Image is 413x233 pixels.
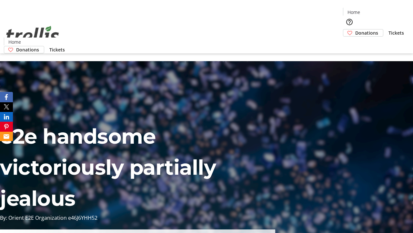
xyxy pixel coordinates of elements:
a: Donations [343,29,383,37]
a: Home [343,9,364,16]
span: Donations [16,46,39,53]
span: Donations [355,29,378,36]
a: Home [4,39,25,45]
a: Donations [4,46,44,53]
button: Cart [343,37,356,50]
span: Tickets [49,46,65,53]
a: Tickets [44,46,70,53]
span: Home [8,39,21,45]
button: Help [343,16,356,28]
span: Tickets [388,29,404,36]
span: Home [348,9,360,16]
img: Orient E2E Organization e46J6YHH52's Logo [4,19,61,51]
a: Tickets [383,29,409,36]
